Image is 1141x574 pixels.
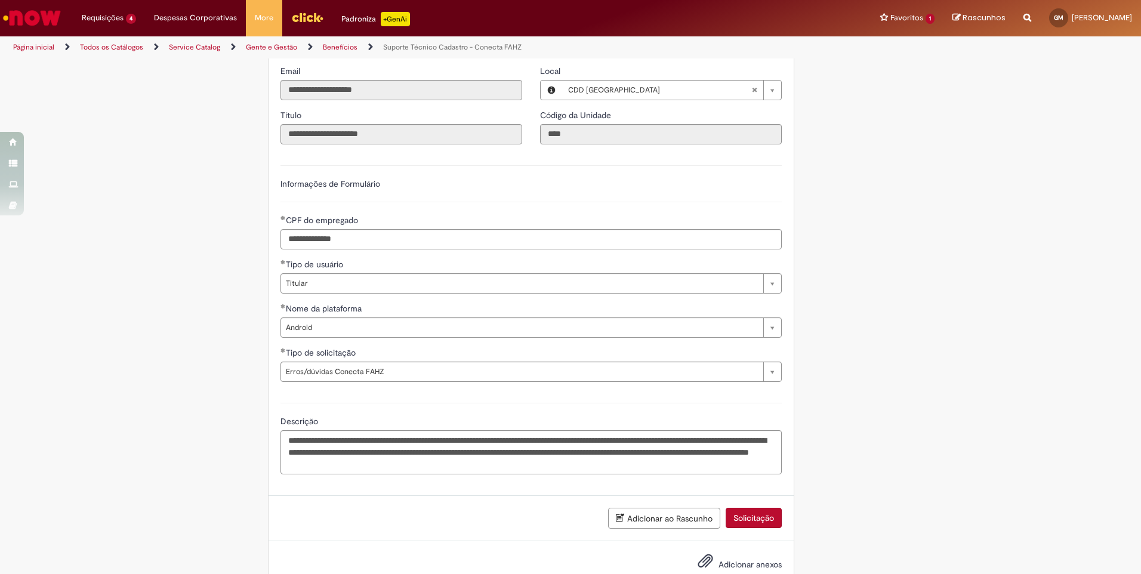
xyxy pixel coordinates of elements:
label: Somente leitura - Código da Unidade [540,109,613,121]
label: Somente leitura - Título [280,109,304,121]
a: Todos os Catálogos [80,42,143,52]
span: Rascunhos [963,12,1006,23]
button: Solicitação [726,508,782,528]
span: CDD [GEOGRAPHIC_DATA] [568,81,751,100]
span: GM [1054,14,1063,21]
span: 4 [126,14,136,24]
span: Local [540,66,563,76]
a: Service Catalog [169,42,220,52]
img: click_logo_yellow_360x200.png [291,8,323,26]
span: Somente leitura - Título [280,110,304,121]
button: Local, Visualizar este registro CDD Curitiba [541,81,562,100]
span: Obrigatório Preenchido [280,348,286,353]
input: Título [280,124,522,144]
a: Rascunhos [952,13,1006,24]
span: 1 [926,14,935,24]
span: [PERSON_NAME] [1072,13,1132,23]
span: Tipo de usuário [286,259,346,270]
button: Adicionar ao Rascunho [608,508,720,529]
p: +GenAi [381,12,410,26]
input: Código da Unidade [540,124,782,144]
div: Padroniza [341,12,410,26]
abbr: Limpar campo Local [745,81,763,100]
span: Erros/dúvidas Conecta FAHZ [286,362,757,381]
span: Android [286,318,757,337]
span: Somente leitura - Email [280,66,303,76]
span: Descrição [280,416,320,427]
span: Somente leitura - Código da Unidade [540,110,613,121]
a: Página inicial [13,42,54,52]
input: CPF do empregado [280,229,782,249]
span: Adicionar anexos [718,559,782,570]
input: Email [280,80,522,100]
span: Nome da plataforma [286,303,364,314]
span: CPF do empregado [286,215,360,226]
a: CDD [GEOGRAPHIC_DATA]Limpar campo Local [562,81,781,100]
label: Informações de Formulário [280,178,380,189]
a: Benefícios [323,42,357,52]
a: Gente e Gestão [246,42,297,52]
span: Requisições [82,12,124,24]
span: Despesas Corporativas [154,12,237,24]
label: Somente leitura - Email [280,65,303,77]
span: Tipo de solicitação [286,347,358,358]
span: Obrigatório Preenchido [280,260,286,264]
span: Obrigatório Preenchido [280,215,286,220]
textarea: Descrição [280,430,782,474]
span: More [255,12,273,24]
a: Suporte Técnico Cadastro - Conecta FAHZ [383,42,522,52]
img: ServiceNow [1,6,63,30]
span: Favoritos [890,12,923,24]
ul: Trilhas de página [9,36,752,58]
span: Titular [286,274,757,293]
span: Obrigatório Preenchido [280,304,286,308]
